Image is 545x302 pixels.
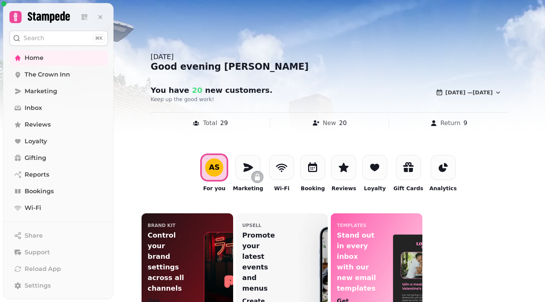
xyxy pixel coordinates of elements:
span: Reload App [25,264,61,274]
a: Marketing [9,84,108,99]
a: Wi-Fi [9,200,108,216]
p: For you [203,185,226,192]
span: Marketing [25,87,57,96]
p: upsell [242,222,262,228]
p: Booking [301,185,325,192]
span: 20 [189,86,202,95]
span: Support [25,248,50,257]
p: Brand Kit [148,222,176,228]
a: Reports [9,167,108,182]
p: Control your brand settings across all channels [148,230,187,294]
p: Gift Cards [393,185,423,192]
h2: You have new customer s . [151,85,296,95]
button: [DATE] —[DATE] [430,85,508,100]
div: Good evening [PERSON_NAME] [151,61,508,73]
span: The Crown Inn [25,70,70,79]
span: Reviews [25,120,51,129]
div: ⌘K [93,34,104,42]
button: Search⌘K [9,31,108,46]
button: Share [9,228,108,243]
span: Loyalty [25,137,47,146]
p: Keep up the good work! [151,95,344,103]
span: Inbox [25,103,42,113]
span: [DATE] — [DATE] [445,90,493,95]
a: Loyalty [9,134,108,149]
p: Reviews [332,185,356,192]
p: Promote your latest events and menus [242,230,282,294]
a: Inbox [9,100,108,116]
p: Marketing [233,185,263,192]
div: [DATE] [151,52,508,62]
p: Search [23,34,44,43]
button: Reload App [9,261,108,277]
a: Reviews [9,117,108,132]
span: Share [25,231,43,240]
div: A S [209,164,220,171]
p: Wi-Fi [274,185,289,192]
p: Loyalty [364,185,386,192]
a: Bookings [9,184,108,199]
a: Settings [9,278,108,293]
a: Home [9,50,108,66]
span: Home [25,53,44,63]
span: Bookings [25,187,54,196]
span: Wi-Fi [25,203,41,213]
a: Gifting [9,150,108,166]
p: Analytics [429,185,456,192]
p: templates [337,222,366,228]
span: Gifting [25,153,46,163]
a: The Crown Inn [9,67,108,82]
span: Settings [25,281,51,290]
button: Support [9,245,108,260]
p: Stand out in every inbox with our new email templates [337,230,377,294]
span: Reports [25,170,49,179]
